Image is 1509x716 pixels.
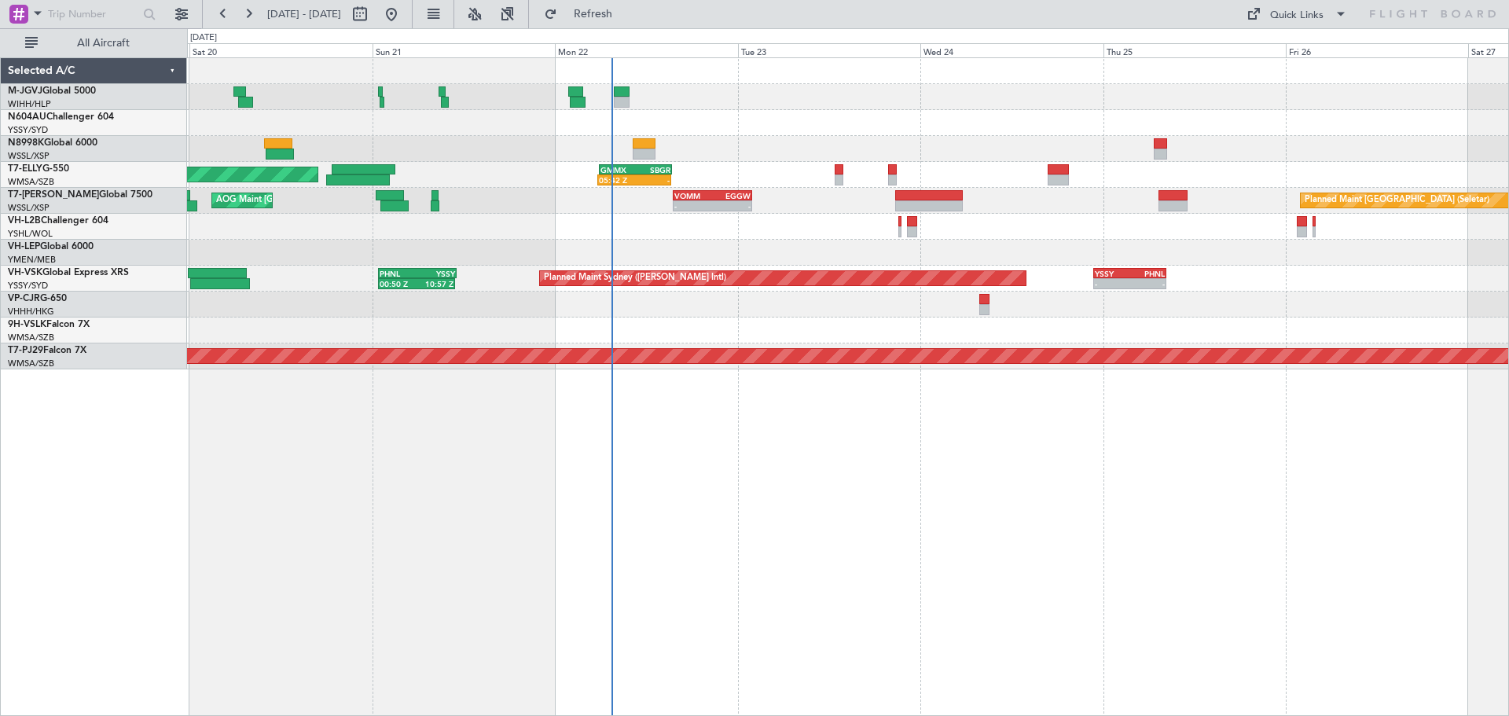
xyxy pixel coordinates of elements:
[417,279,453,288] div: 10:57 Z
[8,242,94,252] a: VH-LEPGlobal 6000
[8,294,67,303] a: VP-CJRG-650
[8,268,129,277] a: VH-VSKGlobal Express XRS
[1095,279,1129,288] div: -
[8,138,44,148] span: N8998K
[380,279,417,288] div: 00:50 Z
[8,242,40,252] span: VH-LEP
[1103,43,1286,57] div: Thu 25
[537,2,631,27] button: Refresh
[712,201,750,211] div: -
[635,165,670,174] div: SBGR
[1305,189,1489,212] div: Planned Maint [GEOGRAPHIC_DATA] (Seletar)
[1130,269,1165,278] div: PHNL
[8,294,40,303] span: VP-CJR
[8,358,54,369] a: WMSA/SZB
[189,43,372,57] div: Sat 20
[600,165,636,174] div: GMMX
[555,43,737,57] div: Mon 22
[8,124,48,136] a: YSSY/SYD
[1130,279,1165,288] div: -
[560,9,626,20] span: Refresh
[8,254,56,266] a: YMEN/MEB
[41,38,166,49] span: All Aircraft
[8,150,50,162] a: WSSL/XSP
[8,86,96,96] a: M-JGVJGlobal 5000
[1239,2,1355,27] button: Quick Links
[8,346,43,355] span: T7-PJ29
[8,190,99,200] span: T7-[PERSON_NAME]
[8,332,54,343] a: WMSA/SZB
[8,164,69,174] a: T7-ELLYG-550
[8,112,46,122] span: N604AU
[8,190,152,200] a: T7-[PERSON_NAME]Global 7500
[8,112,114,122] a: N604AUChallenger 604
[634,175,670,185] div: -
[17,31,171,56] button: All Aircraft
[8,164,42,174] span: T7-ELLY
[8,216,108,226] a: VH-L2BChallenger 604
[599,175,634,185] div: 05:42 Z
[712,191,750,200] div: EGGW
[674,201,712,211] div: -
[1095,269,1129,278] div: YSSY
[373,43,555,57] div: Sun 21
[190,31,217,45] div: [DATE]
[8,320,90,329] a: 9H-VSLKFalcon 7X
[8,202,50,214] a: WSSL/XSP
[920,43,1103,57] div: Wed 24
[1270,8,1324,24] div: Quick Links
[8,228,53,240] a: YSHL/WOL
[8,138,97,148] a: N8998KGlobal 6000
[417,269,455,278] div: YSSY
[380,269,417,278] div: PHNL
[8,306,54,318] a: VHHH/HKG
[8,86,42,96] span: M-JGVJ
[8,346,86,355] a: T7-PJ29Falcon 7X
[738,43,920,57] div: Tue 23
[48,2,138,26] input: Trip Number
[8,176,54,188] a: WMSA/SZB
[8,268,42,277] span: VH-VSK
[544,266,726,290] div: Planned Maint Sydney ([PERSON_NAME] Intl)
[8,216,41,226] span: VH-L2B
[674,191,712,200] div: VOMM
[216,189,389,212] div: AOG Maint [GEOGRAPHIC_DATA] (Seletar)
[8,320,46,329] span: 9H-VSLK
[8,280,48,292] a: YSSY/SYD
[267,7,341,21] span: [DATE] - [DATE]
[8,98,51,110] a: WIHH/HLP
[1286,43,1468,57] div: Fri 26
